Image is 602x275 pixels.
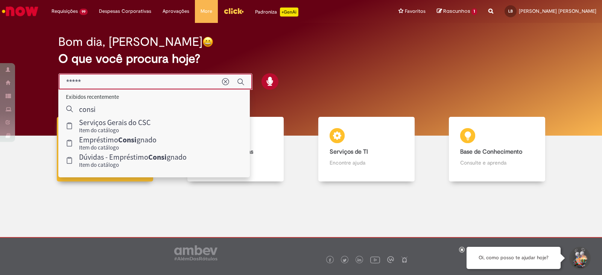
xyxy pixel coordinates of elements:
span: More [201,8,212,15]
img: ServiceNow [1,4,40,19]
a: Rascunhos [437,8,477,15]
span: Despesas Corporativas [99,8,151,15]
button: Iniciar Conversa de Suporte [568,247,591,269]
b: Serviços de TI [330,148,368,156]
p: Consulte e aprenda [460,159,534,166]
span: Requisições [52,8,78,15]
div: Oi, como posso te ajudar hoje? [467,247,561,269]
img: logo_footer_workplace.png [387,256,394,263]
span: [PERSON_NAME] [PERSON_NAME] [519,8,596,14]
img: logo_footer_naosei.png [401,256,408,263]
span: Aprovações [163,8,189,15]
span: Rascunhos [443,8,470,15]
span: LB [508,9,513,14]
img: click_logo_yellow_360x200.png [223,5,244,17]
p: Encontre ajuda [330,159,403,166]
span: Favoritos [405,8,426,15]
a: Serviços de TI Encontre ajuda [301,117,432,182]
img: logo_footer_twitter.png [343,258,347,262]
a: Tirar dúvidas Tirar dúvidas com Lupi Assist e Gen Ai [40,117,170,182]
span: 99 [79,9,88,15]
div: Padroniza [255,8,298,17]
h2: Bom dia, [PERSON_NAME] [58,35,202,48]
img: happy-face.png [202,36,213,47]
img: logo_footer_facebook.png [328,258,332,262]
img: logo_footer_youtube.png [370,255,380,264]
a: Base de Conhecimento Consulte e aprenda [432,117,563,182]
h2: O que você procura hoje? [58,52,544,65]
b: Base de Conhecimento [460,148,522,156]
span: 1 [471,8,477,15]
p: +GenAi [280,8,298,17]
img: logo_footer_ambev_rotulo_gray.png [174,245,217,260]
img: logo_footer_linkedin.png [357,258,361,263]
